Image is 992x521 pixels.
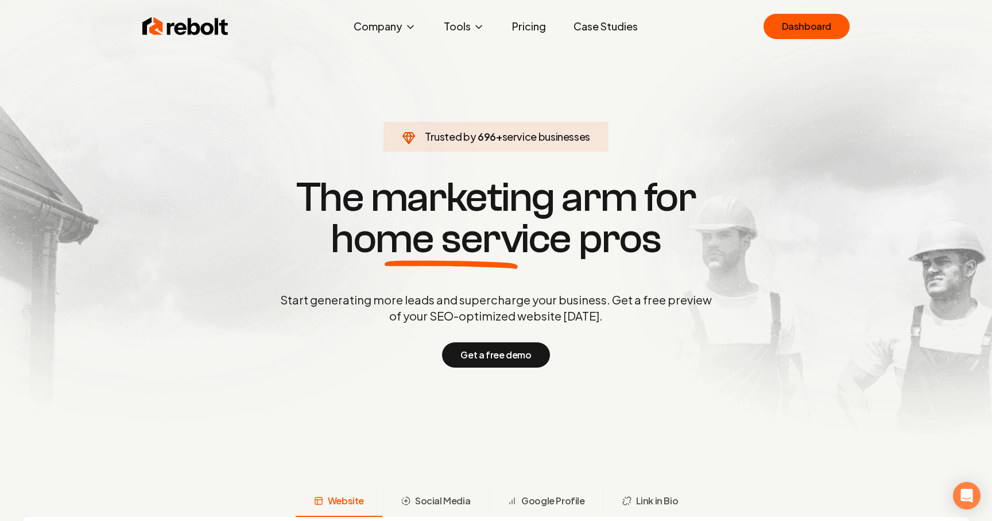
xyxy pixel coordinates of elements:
a: Case Studies [564,15,647,38]
span: Link in Bio [636,494,679,508]
button: Google Profile [489,487,603,517]
span: Social Media [415,494,470,508]
a: Dashboard [764,14,850,39]
button: Social Media [382,487,489,517]
h1: The marketing arm for pros [220,177,772,260]
span: Google Profile [521,494,584,508]
span: Trusted by [425,130,476,143]
button: Company [344,15,425,38]
button: Link in Bio [603,487,697,517]
span: 696 [478,129,496,145]
div: Open Intercom Messenger [953,482,981,510]
p: Start generating more leads and supercharge your business. Get a free preview of your SEO-optimiz... [278,292,714,324]
button: Tools [435,15,494,38]
a: Pricing [503,15,555,38]
button: Website [296,487,382,517]
img: Rebolt Logo [142,15,228,38]
button: Get a free demo [442,342,549,368]
span: home service [331,218,571,260]
span: + [496,130,502,143]
span: Website [328,494,364,508]
span: service businesses [502,130,591,143]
